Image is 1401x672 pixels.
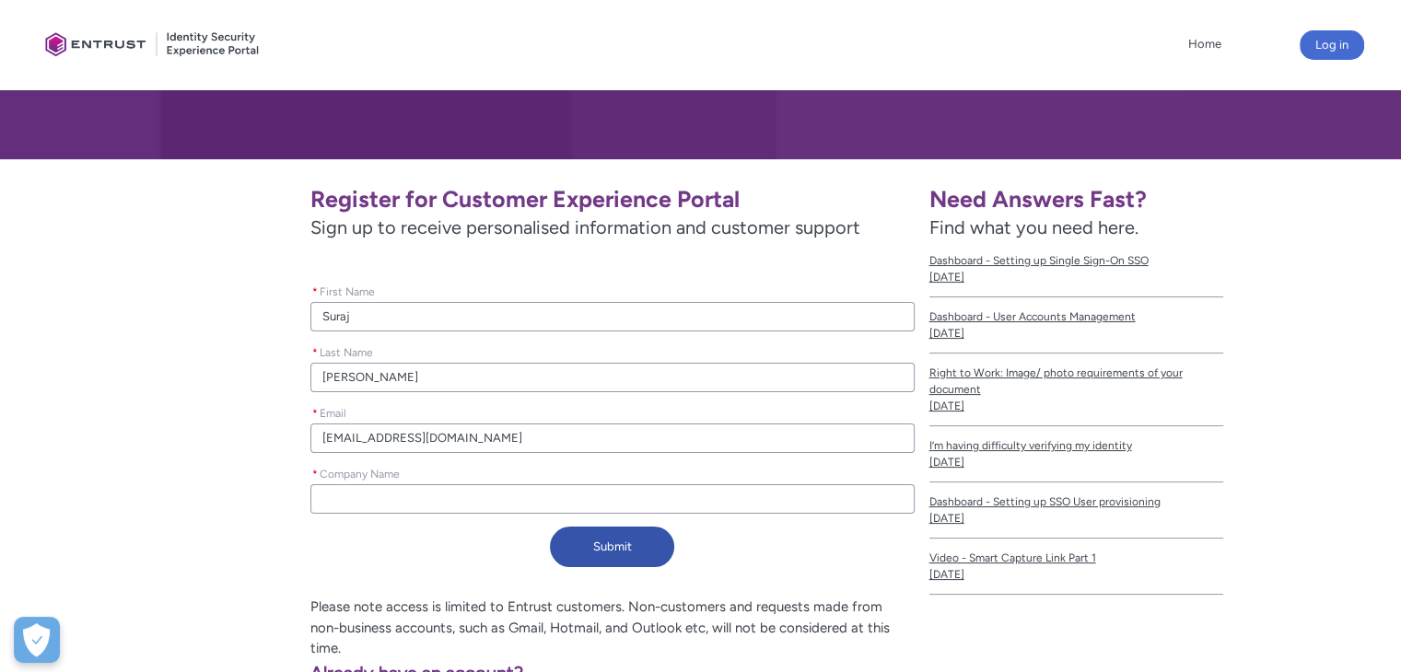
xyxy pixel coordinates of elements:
span: Video - Smart Capture Link Part 1 [929,550,1223,566]
lightning-formatted-date-time: [DATE] [929,512,964,525]
span: I’m having difficulty verifying my identity [929,437,1223,454]
span: Sign up to receive personalised information and customer support [310,214,914,241]
lightning-formatted-date-time: [DATE] [929,327,964,340]
a: I’m having difficulty verifying my identity[DATE] [929,426,1223,482]
span: Find what you need here. [929,216,1138,238]
a: Dashboard - User Accounts Management[DATE] [929,297,1223,353]
abbr: required [312,285,318,298]
label: First Name [310,280,382,300]
h1: Need Answers Fast? [929,185,1223,214]
lightning-formatted-date-time: [DATE] [929,400,964,412]
span: Dashboard - User Accounts Management [929,308,1223,325]
lightning-formatted-date-time: [DATE] [929,271,964,284]
button: Open Preferences [14,617,60,663]
span: Dashboard - Setting up Single Sign-On SSO [929,252,1223,269]
lightning-formatted-date-time: [DATE] [929,568,964,581]
label: Company Name [310,462,407,482]
span: Right to Work: Image/ photo requirements of your document [929,365,1223,398]
button: Submit [550,527,674,567]
span: Dashboard - Setting up SSO User provisioning [929,493,1223,510]
label: Last Name [310,341,380,361]
a: Video - Smart Capture Link Part 1[DATE] [929,539,1223,595]
h1: Register for Customer Experience Portal [310,185,914,214]
a: Dashboard - Setting up SSO User provisioning[DATE] [929,482,1223,539]
a: Right to Work: Image/ photo requirements of your document[DATE] [929,353,1223,426]
lightning-formatted-date-time: [DATE] [929,456,964,469]
abbr: required [312,407,318,420]
label: Email [310,401,354,422]
a: Home [1184,30,1226,58]
abbr: required [312,468,318,481]
a: Dashboard - Setting up Single Sign-On SSO[DATE] [929,241,1223,297]
p: Please note access is limited to Entrust customers. Non-customers and requests made from non-busi... [53,597,915,659]
abbr: required [312,346,318,359]
button: Log in [1300,30,1364,60]
div: Cookie Preferences [14,617,60,663]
